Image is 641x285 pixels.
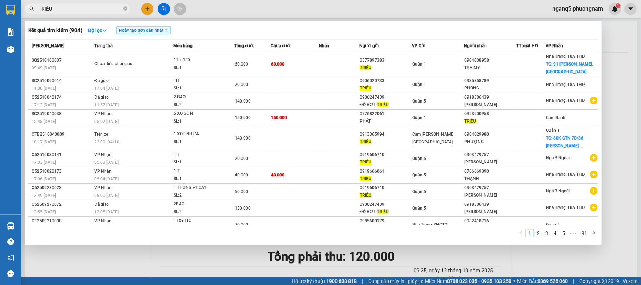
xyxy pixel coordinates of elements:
[32,184,92,192] div: Q52509280023
[235,206,251,211] span: 130.000
[590,229,598,237] li: Next Page
[94,60,147,68] div: Chưa điều phối giao
[43,10,70,43] b: Gửi khách hàng
[360,65,371,70] span: TRIỀU
[82,25,113,36] button: Bộ lọcdown
[534,229,542,237] a: 2
[412,156,426,161] span: Quận 5
[592,231,596,235] span: right
[234,43,254,48] span: Tổng cước
[271,62,284,67] span: 60.000
[94,202,109,207] span: Đã giao
[235,189,248,194] span: 50.000
[271,115,287,120] span: 150.000
[235,82,248,87] span: 20.000
[32,193,56,198] span: 13:49 [DATE]
[546,62,593,74] span: TC: 91 [PERSON_NAME], [GEOGRAPHIC_DATA]
[7,28,14,36] img: solution-icon
[94,86,119,91] span: 17:04 [DATE]
[173,43,193,48] span: Món hàng
[377,209,389,214] span: TRIỀU
[174,217,226,225] div: 1TX+1TG
[94,218,112,223] span: VP Nhận
[360,57,411,64] div: 0377897383
[465,217,516,225] div: 0982418716
[174,101,226,109] div: SL: 2
[235,115,251,120] span: 150.000
[412,189,426,194] span: Quận 5
[546,115,565,120] span: Cam Ranh
[546,155,570,160] span: Ngã 3 Ngoài
[174,167,226,175] div: 1 T
[360,176,371,181] span: TRIỀU
[412,115,426,120] span: Quận 1
[546,82,585,87] span: Nha Trang_18A THĐ
[559,229,568,237] li: 5
[360,160,371,165] span: TRIỀU
[32,119,56,124] span: 12:48 [DATE]
[174,118,226,125] div: SL: 1
[465,138,516,145] div: PHƯỢNG
[517,229,526,237] li: Previous Page
[517,43,538,48] span: TT xuất HĐ
[590,97,598,104] span: plus-circle
[551,229,559,237] li: 4
[94,152,112,157] span: VP Nhận
[360,201,411,208] div: 0906247439
[174,77,226,85] div: 1H
[465,94,516,101] div: 0918306439
[590,171,598,178] span: plus-circle
[465,119,476,124] span: TRIỀU
[94,160,119,165] span: 05:03 [DATE]
[360,168,411,175] div: 0919666061
[360,208,411,216] div: ĐỒ BƠI -
[164,29,168,32] span: close
[174,192,226,199] div: SL: 2
[519,231,523,235] span: left
[7,238,14,245] span: question-circle
[32,66,56,70] span: 09:49 [DATE]
[94,95,109,100] span: Đã giao
[174,151,226,159] div: 1 T
[360,193,371,198] span: TRIỀU
[32,86,56,91] span: 11:08 [DATE]
[235,222,248,227] span: 70.000
[174,56,226,64] div: 1T + 1TX
[102,28,107,33] span: down
[32,77,92,85] div: SG2510090014
[546,43,563,48] span: VP Nhận
[465,64,516,72] div: TRÀ MY
[412,222,447,227] span: Nha Trang_3HCT2
[517,229,526,237] button: left
[94,193,119,198] span: 05:00 [DATE]
[174,85,226,92] div: SL: 1
[465,101,516,109] div: [PERSON_NAME]
[543,229,551,237] a: 3
[32,217,92,225] div: CT2509210008
[546,54,585,59] span: Nha Trang_18A THĐ
[546,172,585,177] span: Nha Trang_18A THĐ
[546,98,585,103] span: Nha Trang_18A THĐ
[235,62,248,67] span: 60.000
[359,43,379,48] span: Người gửi
[360,217,411,225] div: 0985600179
[360,86,371,91] span: TRIỀU
[94,169,112,174] span: VP Nhận
[465,192,516,199] div: [PERSON_NAME]
[546,205,585,210] span: Nha Trang_18A THĐ
[32,140,56,144] span: 10:17 [DATE]
[235,173,248,178] span: 40.000
[412,62,426,67] span: Quận 1
[271,173,284,178] span: 40.000
[7,270,14,277] span: message
[464,43,487,48] span: Người nhận
[360,94,411,101] div: 0906247439
[32,94,92,101] div: Q52510040174
[123,6,127,12] span: close-circle
[579,229,590,237] li: 91
[590,187,598,195] span: plus-circle
[174,175,226,183] div: SL: 1
[32,131,92,138] div: CTB2510040009
[94,140,119,144] span: 22:00 - 04/10
[32,201,92,208] div: Q52509270072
